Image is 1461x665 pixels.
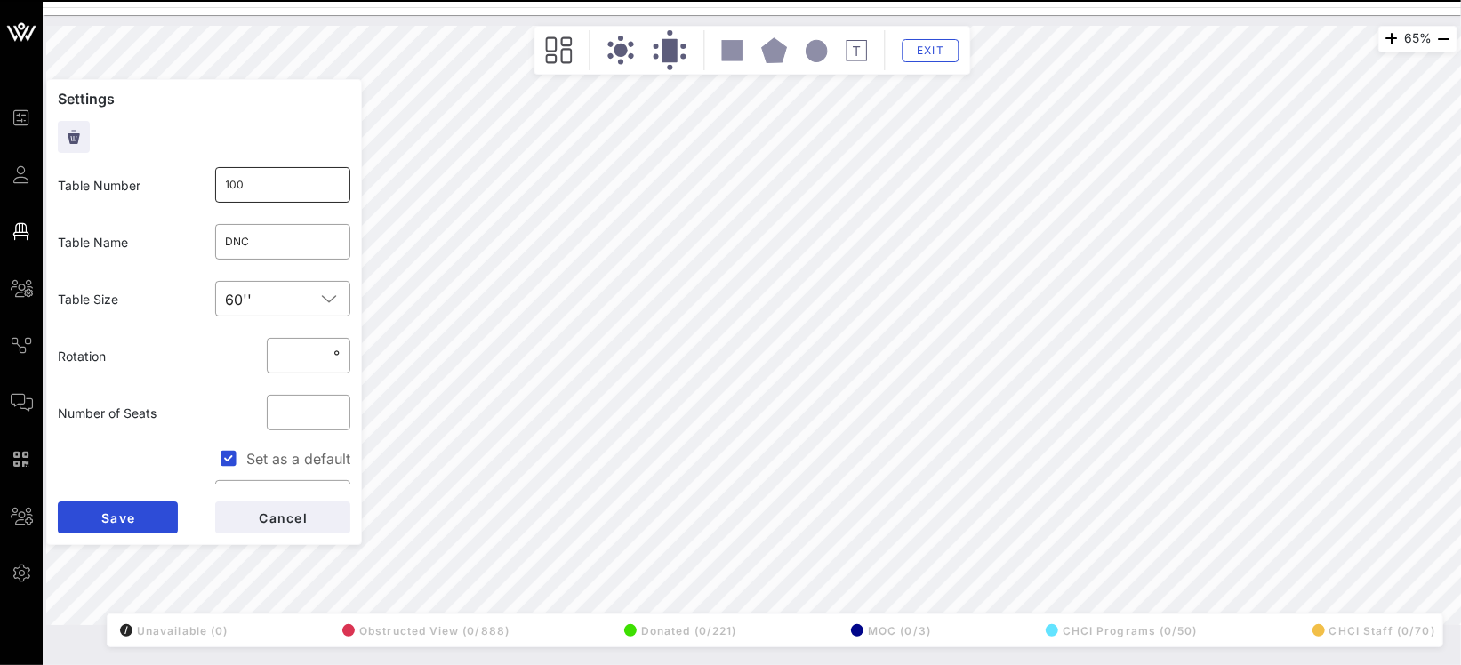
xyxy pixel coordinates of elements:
div: Rotation [47,336,205,376]
div: 65% [1378,26,1457,52]
label: Set as a default [246,450,350,468]
div: Table Number [47,165,205,205]
button: Delete Table [58,121,90,153]
span: Exit [913,44,947,57]
button: Exit [902,39,959,62]
p: Settings [58,91,350,107]
div: Table Size [47,279,205,319]
div: 60'' [215,281,351,316]
div: Seats [47,478,205,518]
div: ° [330,347,340,365]
button: Save [58,501,178,533]
div: 60'' [226,292,253,308]
span: Save [100,510,135,525]
button: Cancel [215,501,350,533]
div: Table Name [47,222,205,262]
div: Number of Seats [47,393,205,433]
span: Cancel [258,510,308,525]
